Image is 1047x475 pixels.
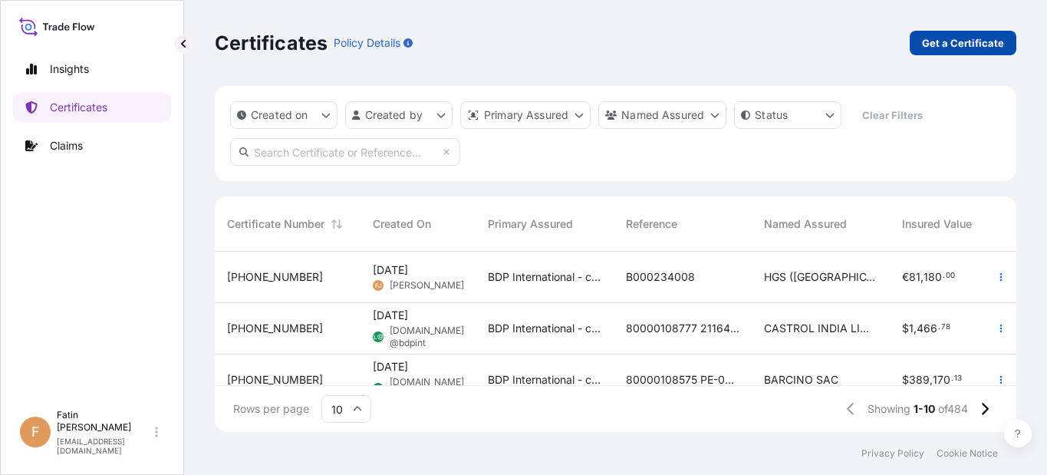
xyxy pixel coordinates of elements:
[345,101,453,129] button: createdBy Filter options
[50,61,89,77] p: Insights
[227,372,323,388] span: [PHONE_NUMBER]
[902,272,909,282] span: €
[914,401,935,417] span: 1-10
[488,216,573,232] span: Primary Assured
[375,278,382,293] span: FJ
[460,101,591,129] button: distributor Filter options
[946,273,955,279] span: 00
[621,107,704,123] p: Named Assured
[215,31,328,55] p: Certificates
[902,374,909,385] span: $
[31,424,40,440] span: F
[328,215,346,233] button: Sort
[868,401,910,417] span: Showing
[764,321,877,336] span: CASTROL INDIA LIMITED
[941,325,950,330] span: 78
[861,447,924,460] a: Privacy Policy
[922,35,1004,51] p: Get a Certificate
[764,269,877,285] span: HGS ([GEOGRAPHIC_DATA]) LIMITED
[13,130,171,161] a: Claims
[937,447,998,460] a: Cookie Notice
[920,272,924,282] span: ,
[914,323,917,334] span: ,
[917,323,937,334] span: 466
[909,374,930,385] span: 389
[909,323,914,334] span: 1
[488,372,601,388] span: BDP International - c/o The Lubrizol Corporation
[373,308,408,323] span: [DATE]
[230,138,460,166] input: Search Certificate or Reference...
[626,321,739,336] span: 80000108777 21164746
[764,216,847,232] span: Named Assured
[626,269,695,285] span: B000234008
[13,92,171,123] a: Certificates
[849,103,935,127] button: Clear Filters
[930,374,933,385] span: ,
[390,376,464,401] span: [DOMAIN_NAME] @bdpint
[373,262,408,278] span: [DATE]
[50,138,83,153] p: Claims
[862,107,923,123] p: Clear Filters
[909,272,920,282] span: 81
[598,101,726,129] button: cargoOwner Filter options
[390,325,464,349] span: [DOMAIN_NAME] @bdpint
[938,401,968,417] span: of 484
[933,374,950,385] span: 170
[233,401,309,417] span: Rows per page
[374,329,384,345] span: L@
[951,376,953,381] span: .
[230,101,337,129] button: createdOn Filter options
[902,323,909,334] span: $
[227,321,323,336] span: [PHONE_NUMBER]
[50,100,107,115] p: Certificates
[626,216,677,232] span: Reference
[734,101,841,129] button: certificateStatus Filter options
[390,279,464,292] span: [PERSON_NAME]
[57,437,152,455] p: [EMAIL_ADDRESS][DOMAIN_NAME]
[251,107,308,123] p: Created on
[57,409,152,434] p: Fatin [PERSON_NAME]
[910,31,1016,55] a: Get a Certificate
[755,107,788,123] p: Status
[902,216,972,232] span: Insured Value
[488,321,601,336] span: BDP International - c/o The Lubrizol Corporation
[938,325,940,330] span: .
[13,54,171,84] a: Insights
[227,269,323,285] span: [PHONE_NUMBER]
[764,372,838,388] span: BARCINO SAC
[227,216,324,232] span: Certificate Number
[373,359,408,374] span: [DATE]
[484,107,568,123] p: Primary Assured
[365,107,423,123] p: Created by
[924,272,942,282] span: 180
[626,372,739,388] span: 80000108575 PE-063/25
[954,376,962,381] span: 13
[488,269,601,285] span: BDP International - c/o The Lubrizol Corporation
[373,216,431,232] span: Created On
[334,35,400,51] p: Policy Details
[943,273,945,279] span: .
